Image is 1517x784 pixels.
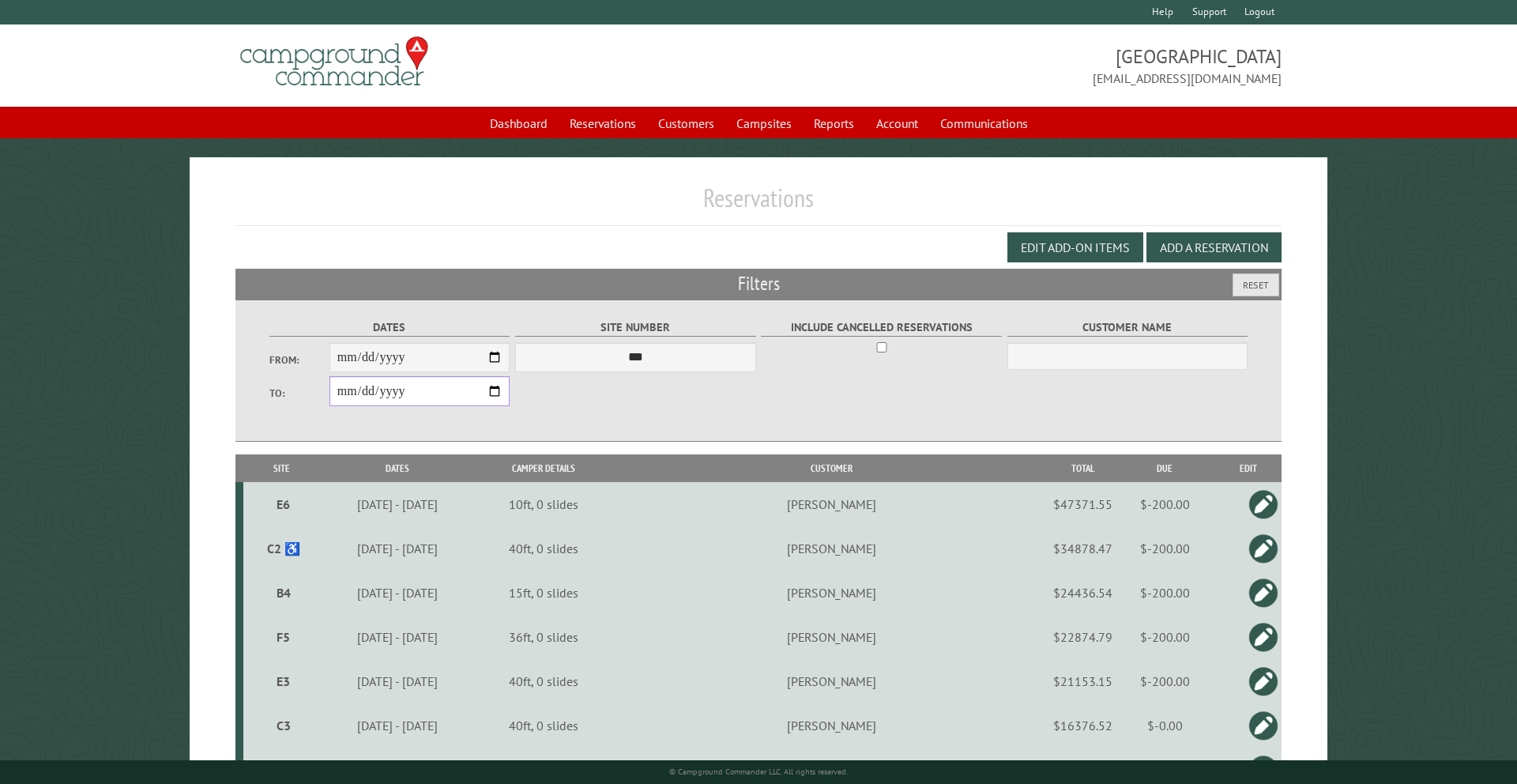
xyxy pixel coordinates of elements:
[612,659,1051,703] td: [PERSON_NAME]
[612,615,1051,659] td: [PERSON_NAME]
[612,571,1051,615] td: [PERSON_NAME]
[322,541,473,556] div: [DATE] - [DATE]
[649,108,724,138] a: Customers
[250,673,318,689] div: E3
[515,318,756,337] label: Site Number
[243,454,320,482] th: Site
[612,454,1051,482] th: Customer
[1115,615,1215,659] td: $-200.00
[250,718,318,733] div: C3
[235,269,1282,299] h2: Filters
[476,615,612,659] td: 36ft, 0 slides
[476,454,612,482] th: Camper Details
[480,108,557,138] a: Dashboard
[250,496,318,512] div: E6
[804,108,864,138] a: Reports
[1051,454,1115,482] th: Total
[1215,454,1282,482] th: Edit
[1051,703,1115,748] td: $16376.52
[612,482,1051,526] td: [PERSON_NAME]
[931,108,1037,138] a: Communications
[250,629,318,645] div: F5
[758,43,1282,88] span: [GEOGRAPHIC_DATA] [EMAIL_ADDRESS][DOMAIN_NAME]
[250,541,318,556] div: C2 ♿
[322,629,473,645] div: [DATE] - [DATE]
[322,496,473,512] div: [DATE] - [DATE]
[612,526,1051,571] td: [PERSON_NAME]
[612,703,1051,748] td: [PERSON_NAME]
[1051,659,1115,703] td: $21153.15
[1007,318,1248,337] label: Customer Name
[476,482,612,526] td: 10ft, 0 slides
[1115,454,1215,482] th: Due
[476,659,612,703] td: 40ft, 0 slides
[560,108,646,138] a: Reservations
[320,454,476,482] th: Dates
[1146,232,1282,262] button: Add a Reservation
[322,718,473,733] div: [DATE] - [DATE]
[727,108,801,138] a: Campsites
[1051,482,1115,526] td: $47371.55
[235,31,433,92] img: Campground Commander
[1051,526,1115,571] td: $34878.47
[250,585,318,601] div: B4
[476,571,612,615] td: 15ft, 0 slides
[1115,659,1215,703] td: $-200.00
[669,767,848,777] small: © Campground Commander LLC. All rights reserved.
[1115,482,1215,526] td: $-200.00
[1051,615,1115,659] td: $22874.79
[235,183,1282,226] h1: Reservations
[1051,571,1115,615] td: $24436.54
[1115,526,1215,571] td: $-200.00
[269,386,329,401] label: To:
[1007,232,1143,262] button: Edit Add-on Items
[1115,703,1215,748] td: $-0.00
[867,108,928,138] a: Account
[476,703,612,748] td: 40ft, 0 slides
[269,352,329,367] label: From:
[1233,273,1279,296] button: Reset
[322,585,473,601] div: [DATE] - [DATE]
[269,318,510,337] label: Dates
[322,673,473,689] div: [DATE] - [DATE]
[761,318,1002,337] label: Include Cancelled Reservations
[476,526,612,571] td: 40ft, 0 slides
[1115,571,1215,615] td: $-200.00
